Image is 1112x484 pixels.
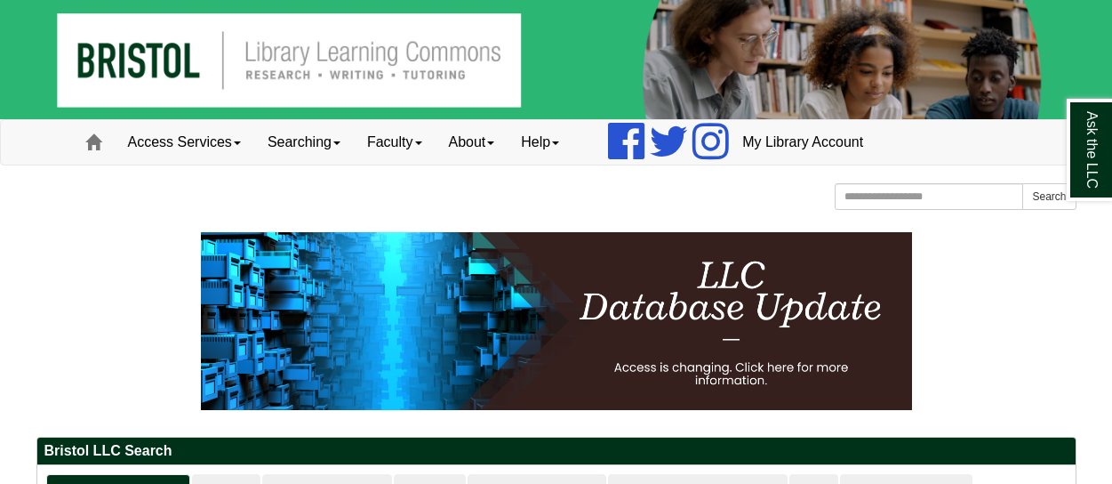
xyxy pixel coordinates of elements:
[254,120,354,165] a: Searching
[115,120,254,165] a: Access Services
[354,120,436,165] a: Faculty
[729,120,876,165] a: My Library Account
[436,120,508,165] a: About
[1022,183,1076,210] button: Search
[37,438,1076,465] h2: Bristol LLC Search
[508,120,572,165] a: Help
[201,232,912,410] img: HTML tutorial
